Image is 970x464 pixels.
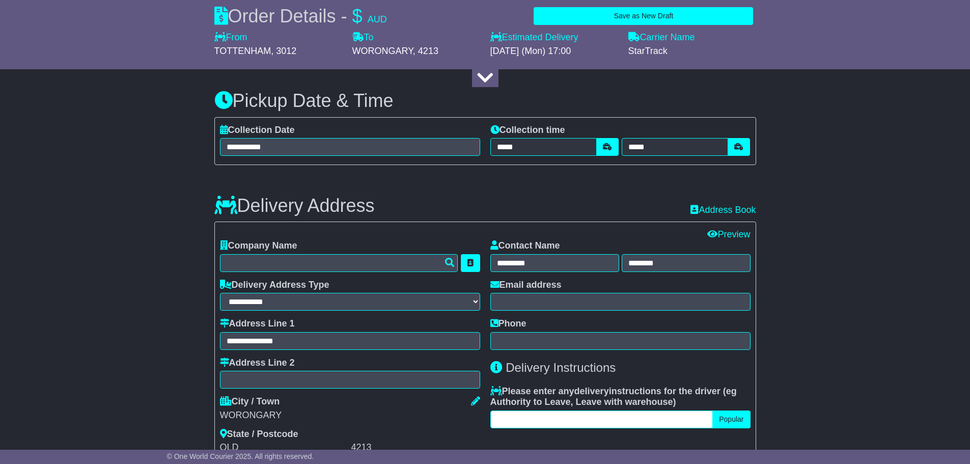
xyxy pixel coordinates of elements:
button: Popular [712,411,750,428]
label: City / Town [220,396,280,407]
div: WORONGARY [220,410,480,421]
span: © One World Courier 2025. All rights reserved. [167,452,314,460]
div: StarTrack [628,46,756,57]
a: Preview [707,229,750,239]
h3: Pickup Date & Time [214,91,756,111]
span: $ [352,6,363,26]
a: Address Book [690,205,756,215]
div: QLD [220,442,349,453]
span: TOTTENHAM [214,46,271,56]
label: Collection time [490,125,565,136]
label: Email address [490,280,562,291]
label: Address Line 1 [220,318,295,330]
label: Contact Name [490,240,560,252]
div: Order Details - [214,5,387,27]
label: From [214,32,247,43]
label: Estimated Delivery [490,32,618,43]
span: WORONGARY [352,46,413,56]
button: Save as New Draft [534,7,753,25]
label: Delivery Address Type [220,280,329,291]
span: AUD [368,14,387,24]
label: Carrier Name [628,32,695,43]
span: Delivery Instructions [506,361,616,374]
span: eg Authority to Leave, Leave with warehouse [490,386,737,407]
label: Phone [490,318,526,330]
label: Company Name [220,240,297,252]
div: 4213 [351,442,480,453]
label: Please enter any instructions for the driver ( ) [490,386,751,408]
h3: Delivery Address [214,196,375,216]
span: delivery [574,386,609,396]
div: [DATE] (Mon) 17:00 [490,46,618,57]
span: , 4213 [413,46,438,56]
label: Address Line 2 [220,358,295,369]
label: Collection Date [220,125,295,136]
span: , 3012 [271,46,296,56]
label: State / Postcode [220,429,298,440]
label: To [352,32,374,43]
